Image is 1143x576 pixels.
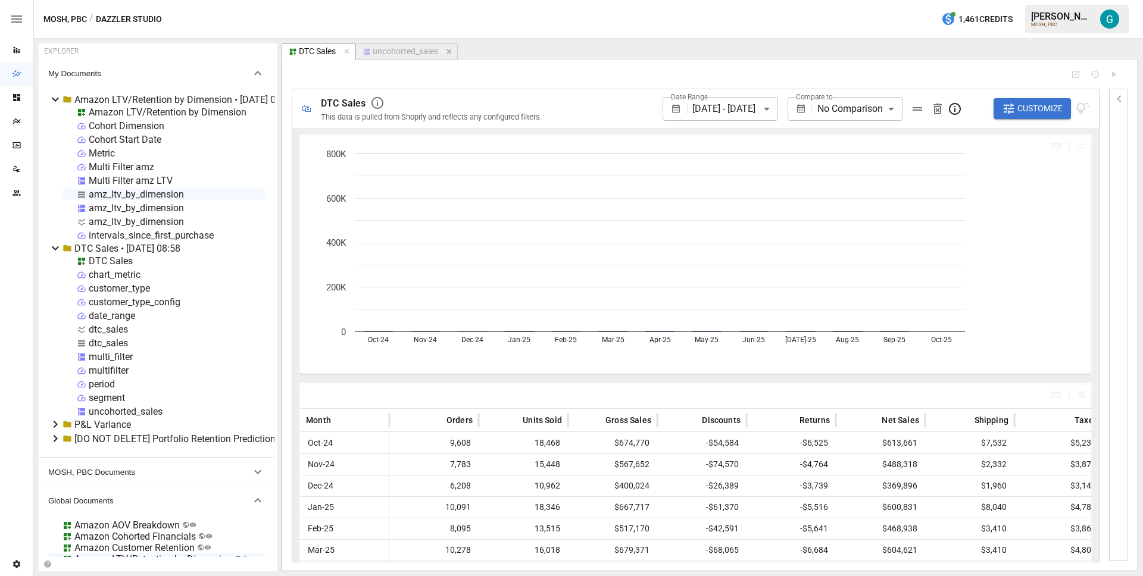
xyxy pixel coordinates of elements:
[523,414,562,426] span: Units Sold
[321,98,366,109] span: DTC Sales
[1093,2,1126,36] button: Gavin Acres
[282,43,355,60] button: DTC Sales
[836,336,859,344] text: Aug-25
[395,454,473,475] span: 7,783
[1075,414,1098,426] span: Taxes
[931,540,1008,561] span: $3,410
[1090,70,1100,79] button: Document History
[74,553,232,565] div: Amazon LTV/Retention by Dimension
[796,92,833,102] label: Compare to
[395,540,473,561] span: 10,278
[302,103,311,114] div: 🛍
[692,97,778,121] div: [DATE] - [DATE]
[663,518,741,539] span: -$42,591
[663,433,741,453] span: -$54,584
[957,412,973,428] button: Sort
[89,337,128,349] div: dtc_sales
[205,533,213,540] svg: Public
[1109,70,1119,79] button: Run Query
[508,336,530,344] text: Jan-25
[74,94,294,105] div: Amazon LTV/Retention by Dimension • [DATE] 09:00
[574,454,651,475] span: $567,652
[505,412,521,428] button: Sort
[89,296,180,308] div: customer_type_config
[842,454,919,475] span: $488,318
[574,433,651,453] span: $674,770
[89,255,133,267] div: DTC Sales
[446,414,473,426] span: Orders
[752,433,830,453] span: -$6,525
[341,327,346,337] text: 0
[842,433,919,453] span: $613,661
[306,497,383,518] span: Jan-25
[574,518,651,539] span: $517,170
[89,120,164,132] div: Cohort Dimension
[39,486,274,515] button: Global Documents
[1057,412,1073,428] button: Sort
[395,433,473,453] span: 9,608
[74,433,317,444] div: [DO NOT DELETE] Portfolio Retention Prediction Accuracy
[842,540,919,561] span: $604,621
[752,497,830,518] span: -$5,516
[931,454,1008,475] span: $2,332
[429,412,445,428] button: Sort
[864,412,880,428] button: Sort
[89,216,184,227] div: amz_ltv_by_dimension
[752,518,830,539] span: -$5,641
[326,193,346,204] text: 600K
[300,136,1082,374] svg: A chart.
[321,112,542,121] span: This data is pulled from Shopify and reflects any configured filters.
[1020,454,1098,475] span: $3,871
[89,406,163,417] div: uncohorted_sales
[89,392,125,403] div: segment
[883,336,905,344] text: Sep-25
[684,412,701,428] button: Sort
[602,336,624,344] text: Mar-25
[975,414,1008,426] span: Shipping
[931,497,1008,518] span: $8,040
[1076,98,1089,120] button: View documentation
[89,148,115,159] div: Metric
[89,324,128,335] div: dtc_sales
[48,496,251,505] span: Global Documents
[663,475,741,496] span: -$26,389
[89,107,246,118] div: Amazon LTV/Retention by Dimension
[89,161,154,173] div: Multi Filter amz
[74,243,180,254] div: DTC Sales • [DATE] 08:58
[74,531,196,542] div: Amazon Cohorted Financials
[89,189,184,200] div: amz_ltv_by_dimension
[41,560,54,568] button: Collapse Folders
[48,468,251,477] span: MOSH, PBC Documents
[1020,540,1098,561] span: $4,807
[461,336,483,344] text: Dec-24
[89,230,214,241] div: intervals_since_first_purchase
[663,540,741,561] span: -$68,065
[373,46,438,57] div: uncohorted_sales
[89,12,93,27] div: /
[588,412,604,428] button: Sort
[931,475,1008,496] span: $1,960
[306,518,383,539] span: Feb-25
[395,518,473,539] span: 8,095
[842,475,919,496] span: $369,896
[1071,70,1080,79] button: Open Report
[931,518,1008,539] span: $3,410
[574,540,651,561] span: $679,371
[414,336,437,344] text: Nov-24
[242,555,249,562] svg: Public
[605,414,651,426] span: Gross Sales
[785,336,816,344] text: [DATE]-25
[1031,11,1093,22] div: [PERSON_NAME]
[368,336,389,344] text: Oct-24
[817,97,903,121] div: No Comparison
[395,497,473,518] span: 10,091
[485,497,562,518] span: 18,346
[89,175,173,186] div: Multi Filter amz LTV
[326,282,346,293] text: 200K
[936,8,1017,30] button: 1,461Credits
[299,46,336,57] div: DTC Sales
[1020,475,1098,496] span: $3,141
[485,540,562,561] span: 16,018
[89,351,133,362] div: multi_filter
[800,414,830,426] span: Returns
